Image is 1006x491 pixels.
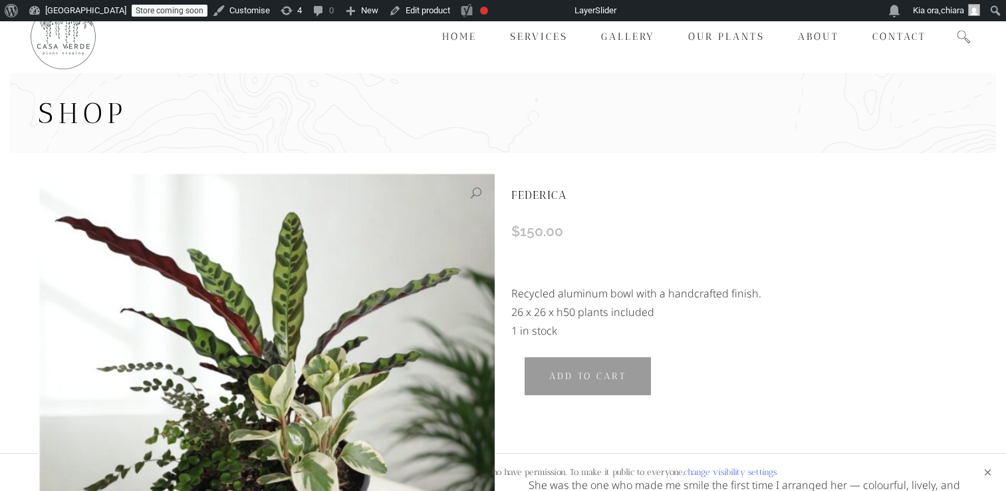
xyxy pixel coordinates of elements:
span: chiara [941,5,964,15]
span: Services [510,31,568,43]
span: Gallery [601,31,655,43]
span: Shop [38,96,128,130]
p: 1 in stock [511,321,968,340]
p: 26 x 26 x h50 plants included [511,303,968,321]
span: Contact [872,31,926,43]
span: About [798,31,839,43]
div: Focus keyphrase not set [480,7,488,15]
a: Store coming soon [132,5,207,17]
h1: FEDERICA [511,173,968,217]
p: Recycled aluminum bowl with a handcrafted finish. [511,284,968,303]
button: Add to cart [524,357,652,396]
span: $ [511,223,520,240]
a: View full-screen image gallery [471,184,481,203]
bdi: 150.00 [511,223,563,240]
span: Our Plants [688,31,765,43]
img: Views over 48 hours. Click for more Jetpack Stats. [500,3,547,24]
span: Home [442,31,477,43]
